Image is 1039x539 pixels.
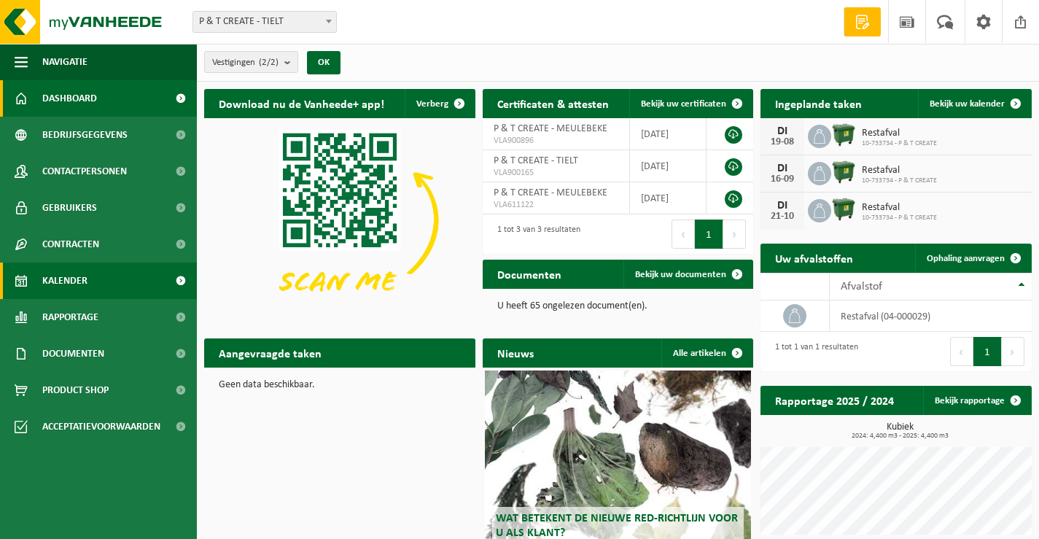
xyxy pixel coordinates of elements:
div: 19-08 [768,137,797,147]
div: 16-09 [768,174,797,185]
button: 1 [973,337,1002,366]
div: DI [768,125,797,137]
span: 2024: 4,400 m3 - 2025: 4,400 m3 [768,433,1032,440]
span: Restafval [862,128,937,139]
td: [DATE] [630,150,707,182]
div: DI [768,163,797,174]
h2: Download nu de Vanheede+ app! [204,89,399,117]
h2: Documenten [483,260,576,288]
td: restafval (04-000029) [830,300,1031,332]
span: P & T CREATE - MEULEBEKE [494,123,607,134]
h2: Aangevraagde taken [204,338,336,367]
span: 10-733734 - P & T CREATE [862,214,937,222]
button: 1 [695,220,723,249]
span: Verberg [416,99,448,109]
button: Previous [950,337,973,366]
div: 1 tot 1 van 1 resultaten [768,336,858,368]
span: P & T CREATE - TIELT [193,12,336,32]
span: Rapportage [42,299,98,336]
span: 10-733734 - P & T CREATE [862,177,937,185]
span: Navigatie [42,44,87,80]
a: Ophaling aanvragen [915,244,1030,273]
div: DI [768,200,797,212]
count: (2/2) [259,58,279,67]
h2: Certificaten & attesten [483,89,623,117]
img: WB-1100-HPE-GN-01 [831,197,856,222]
div: 1 tot 3 van 3 resultaten [490,218,580,250]
button: OK [307,51,341,74]
button: Vestigingen(2/2) [204,51,298,73]
h3: Kubiek [768,422,1032,440]
p: U heeft 65 ongelezen document(en). [497,301,739,311]
h2: Ingeplande taken [760,89,876,117]
button: Next [723,220,746,249]
span: Bedrijfsgegevens [42,117,128,153]
span: Wat betekent de nieuwe RED-richtlijn voor u als klant? [496,513,738,538]
img: WB-1100-HPE-GN-01 [831,160,856,185]
span: VLA611122 [494,199,619,211]
td: [DATE] [630,182,707,214]
a: Bekijk uw kalender [918,89,1030,118]
td: [DATE] [630,118,707,150]
span: Dashboard [42,80,97,117]
button: Previous [672,220,695,249]
h2: Nieuws [483,338,548,367]
span: Restafval [862,202,937,214]
a: Bekijk uw certificaten [629,89,752,118]
span: Contracten [42,226,99,263]
span: Restafval [862,165,937,177]
a: Bekijk uw documenten [623,260,752,289]
span: Gebruikers [42,190,97,226]
span: Ophaling aanvragen [927,254,1005,263]
span: VLA900896 [494,135,619,147]
span: P & T CREATE - TIELT [494,155,578,166]
span: Kalender [42,263,87,299]
div: 21-10 [768,212,797,222]
a: Alle artikelen [661,338,752,368]
span: Bekijk uw documenten [635,270,726,279]
span: P & T CREATE - MEULEBEKE [494,187,607,198]
span: Bekijk uw certificaten [641,99,726,109]
span: Vestigingen [212,52,279,74]
span: Documenten [42,336,104,372]
img: Download de VHEPlus App [204,118,475,322]
p: Geen data beschikbaar. [219,380,461,390]
span: Acceptatievoorwaarden [42,408,160,445]
span: Afvalstof [841,281,882,292]
a: Bekijk rapportage [923,386,1030,415]
span: 10-733734 - P & T CREATE [862,139,937,148]
h2: Uw afvalstoffen [760,244,868,272]
span: P & T CREATE - TIELT [192,11,337,33]
img: WB-1100-HPE-GN-01 [831,123,856,147]
span: VLA900165 [494,167,619,179]
button: Next [1002,337,1024,366]
h2: Rapportage 2025 / 2024 [760,386,908,414]
span: Bekijk uw kalender [930,99,1005,109]
span: Product Shop [42,372,109,408]
span: Contactpersonen [42,153,127,190]
button: Verberg [405,89,474,118]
